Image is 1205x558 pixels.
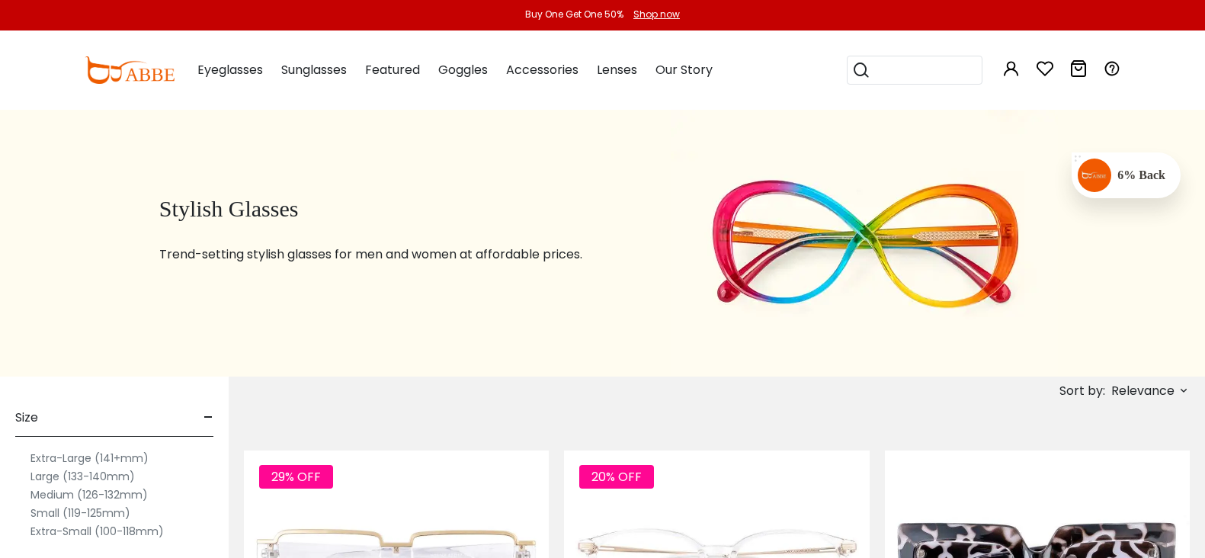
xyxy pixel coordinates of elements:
[30,486,148,504] label: Medium (126-132mm)
[365,61,420,79] span: Featured
[671,110,1058,377] img: stylish glasses
[30,522,164,540] label: Extra-Small (100-118mm)
[655,61,713,79] span: Our Story
[30,467,135,486] label: Large (133-140mm)
[15,399,38,436] span: Size
[506,61,578,79] span: Accessories
[626,8,680,21] a: Shop now
[525,8,623,21] div: Buy One Get One 50%
[281,61,347,79] span: Sunglasses
[633,8,680,21] div: Shop now
[204,399,213,436] span: -
[159,195,633,223] h1: Stylish Glasses
[259,465,333,489] span: 29% OFF
[197,61,263,79] span: Eyeglasses
[579,465,654,489] span: 20% OFF
[1111,377,1175,405] span: Relevance
[438,61,488,79] span: Goggles
[597,61,637,79] span: Lenses
[85,56,175,84] img: abbeglasses.com
[30,449,149,467] label: Extra-Large (141+mm)
[30,504,130,522] label: Small (119-125mm)
[1059,382,1105,399] span: Sort by:
[159,245,633,264] p: Trend-setting stylish glasses for men and women at affordable prices.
